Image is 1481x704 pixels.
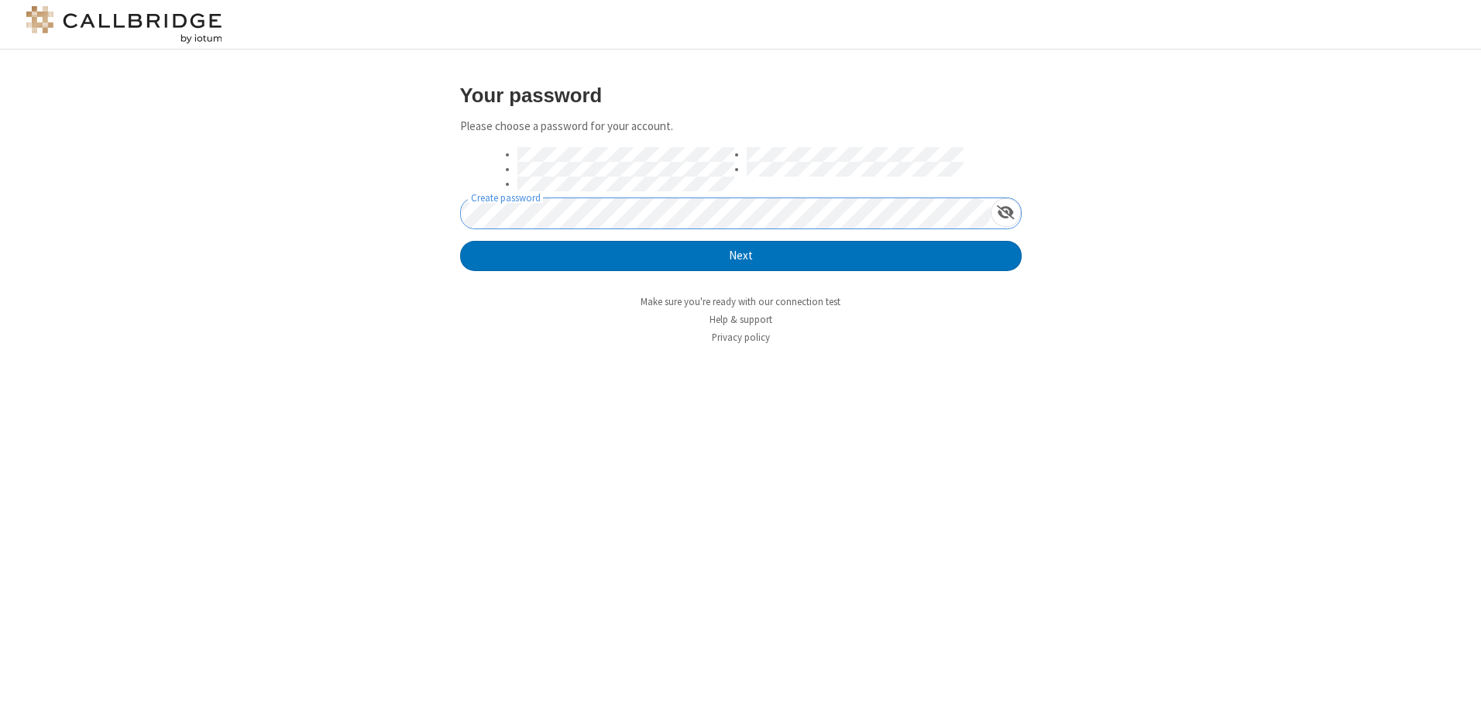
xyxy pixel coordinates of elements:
img: logo@2x.png [23,6,225,43]
p: Please choose a password for your account. [460,118,1022,136]
a: Privacy policy [712,331,770,344]
button: Next [460,241,1022,272]
a: Make sure you're ready with our connection test [641,295,840,308]
div: Show password [991,198,1021,227]
a: Help & support [710,313,772,326]
h3: Your password [460,84,1022,106]
input: Create password [461,198,991,228]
